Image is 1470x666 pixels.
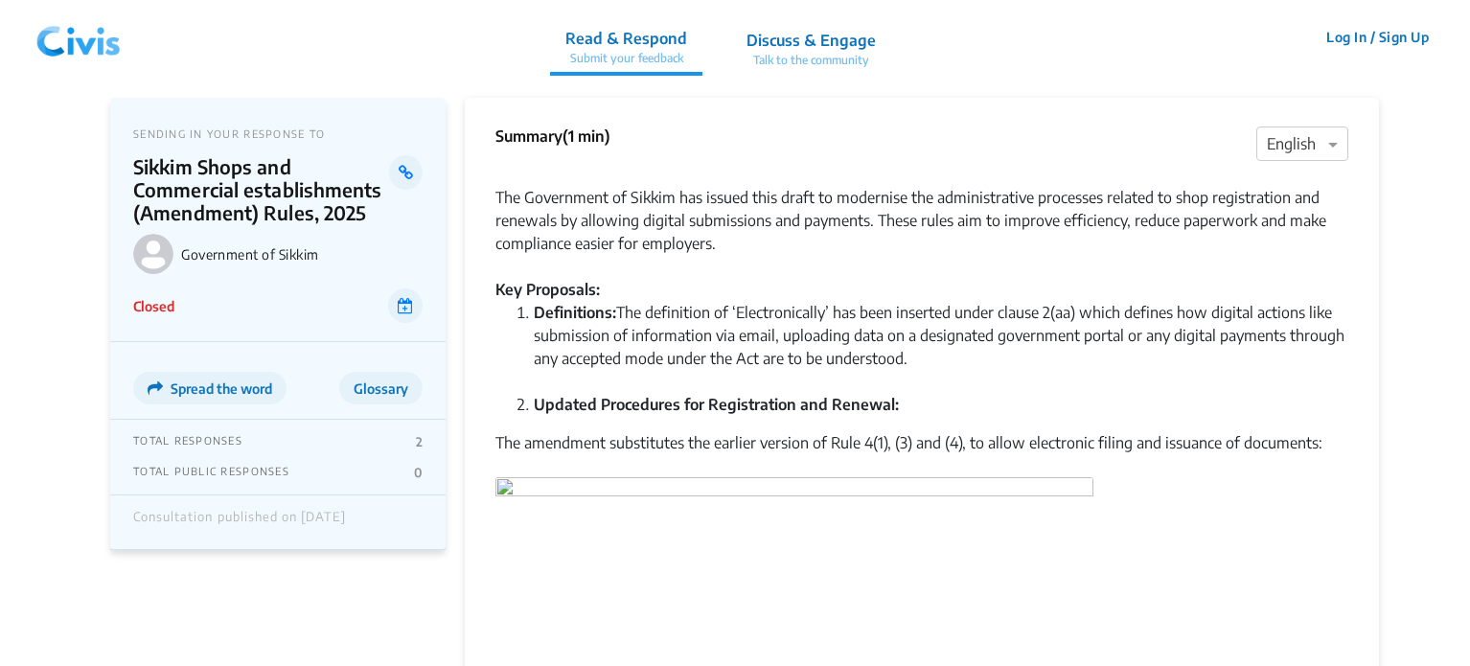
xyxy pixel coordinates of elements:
[133,127,423,140] p: SENDING IN YOUR RESPONSE TO
[133,372,287,404] button: Spread the word
[534,303,616,322] strong: Definitions:
[133,155,389,224] p: Sikkim Shops and Commercial establishments (Amendment) Rules, 2025
[495,125,610,148] p: Summary
[534,301,1348,393] li: The definition of ‘Electronically’ has been inserted under clause 2(aa) which defines how digital...
[746,52,876,69] p: Talk to the community
[133,465,289,480] p: TOTAL PUBLIC RESPONSES
[565,27,687,50] p: Read & Respond
[171,380,272,397] span: Spread the word
[1314,22,1441,52] button: Log In / Sign Up
[354,380,408,397] span: Glossary
[563,126,610,146] span: (1 min)
[414,465,423,480] p: 0
[495,163,1348,255] div: The Government of Sikkim has issued this draft to modernise the administrative processes related ...
[565,50,687,67] p: Submit your feedback
[133,510,346,535] div: Consultation published on [DATE]
[746,29,876,52] p: Discuss & Engage
[133,234,173,274] img: Government of Sikkim logo
[339,372,423,404] button: Glossary
[133,434,242,449] p: TOTAL RESPONSES
[534,395,899,414] strong: Updated Procedures for Registration and Renewal:
[181,246,423,263] p: Government of Sikkim
[495,280,600,299] strong: Key Proposals:
[29,9,128,66] img: navlogo.png
[416,434,423,449] p: 2
[133,296,174,316] p: Closed
[495,431,1348,477] div: The amendment substitutes the earlier version of Rule 4(1), (3) and (4), to allow electronic fili...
